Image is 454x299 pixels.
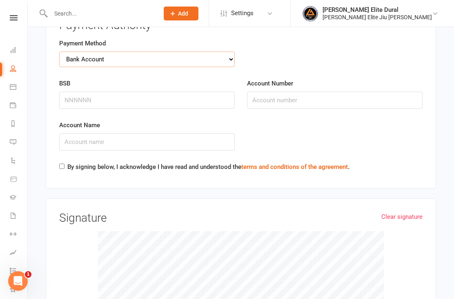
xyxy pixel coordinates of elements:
input: Search... [48,8,153,19]
a: People [10,60,28,79]
label: BSB [59,79,70,88]
a: Reports [10,115,28,134]
span: Settings [231,4,254,22]
img: thumb_image1702864552.png [302,5,318,22]
input: NNNNNN [59,92,235,109]
a: Assessments [10,244,28,263]
label: Account Name [59,120,100,130]
input: Account number [247,92,423,109]
a: Dashboard [10,42,28,60]
div: [PERSON_NAME] Elite Dural [323,6,432,13]
label: By signing below, I acknowledge I have read and understood the . [67,162,349,172]
span: 1 [25,271,31,278]
a: Product Sales [10,171,28,189]
a: Payments [10,97,28,115]
iframe: Intercom live chat [8,271,28,291]
a: Calendar [10,79,28,97]
a: terms and conditions of the agreement [241,163,348,171]
a: Clear signature [381,212,423,222]
h3: Payment Authority [59,19,423,32]
div: [PERSON_NAME] Elite Jiu [PERSON_NAME] [323,13,432,21]
h3: Signature [59,212,423,225]
span: Add [178,10,188,17]
input: Account name [59,133,235,151]
label: Payment Method [59,38,106,48]
button: Add [164,7,198,20]
label: Account Number [247,79,293,88]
